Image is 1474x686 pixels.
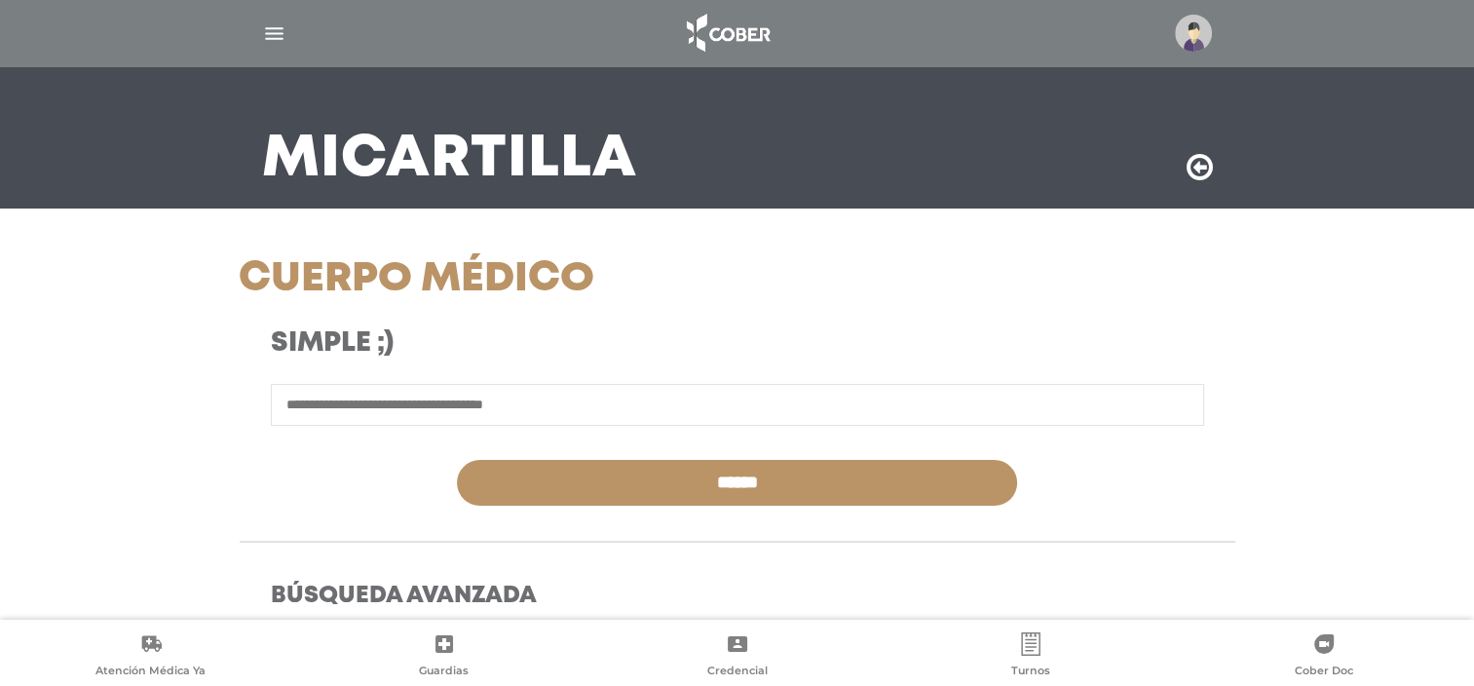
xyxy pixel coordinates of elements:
a: Guardias [297,632,590,682]
img: logo_cober_home-white.png [676,10,778,57]
span: Credencial [707,664,768,681]
a: Credencial [590,632,884,682]
a: Atención Médica Ya [4,632,297,682]
a: Cober Doc [1177,632,1470,682]
span: Cober Doc [1295,664,1353,681]
span: Atención Médica Ya [95,664,206,681]
h1: Cuerpo Médico [239,255,894,304]
h3: Simple ;) [271,327,862,361]
img: Cober_menu-lines-white.svg [262,21,286,46]
span: Guardias [419,664,469,681]
h3: Mi Cartilla [262,134,637,185]
a: Turnos [884,632,1177,682]
h4: Búsqueda Avanzada [271,583,1204,611]
img: profile-placeholder.svg [1175,15,1212,52]
span: Turnos [1011,664,1050,681]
